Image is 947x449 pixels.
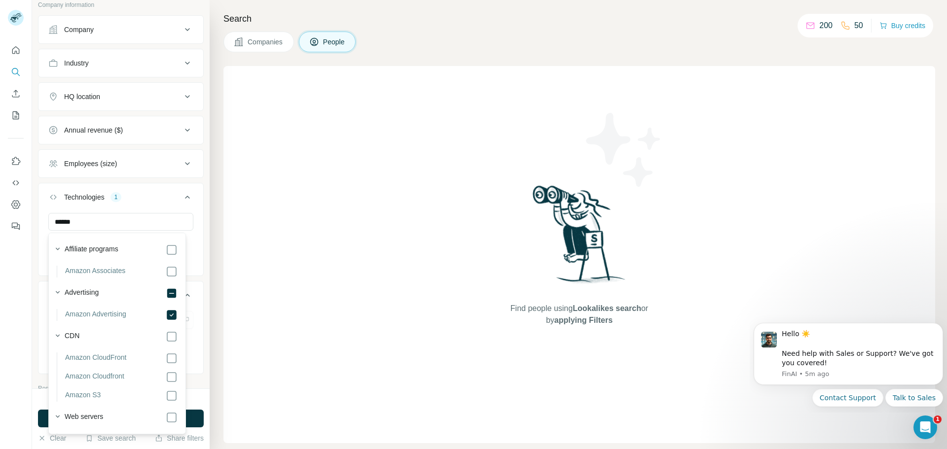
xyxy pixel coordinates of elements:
[580,105,668,194] img: Surfe Illustration - Stars
[64,192,105,202] div: Technologies
[879,19,925,33] button: Buy credits
[64,25,94,35] div: Company
[65,352,127,364] label: Amazon CloudFront
[155,433,204,443] button: Share filters
[8,106,24,124] button: My lists
[85,433,136,443] button: Save search
[38,283,203,311] button: Keywords1
[65,433,106,445] label: Amazon EC2
[38,51,203,75] button: Industry
[528,183,631,293] img: Surfe Illustration - Woman searching with binoculars
[64,58,89,68] div: Industry
[65,309,126,321] label: Amazon Advertising
[854,20,863,32] p: 50
[8,217,24,235] button: Feedback
[38,433,66,443] button: Clear
[38,152,203,175] button: Employees (size)
[64,159,117,169] div: Employees (size)
[38,18,203,41] button: Company
[38,384,204,393] p: Results preferences
[323,37,346,47] span: People
[65,266,125,277] label: Amazon Associates
[223,12,935,26] h4: Search
[8,10,24,26] img: Avatar
[65,331,79,343] label: CDN
[64,125,123,135] div: Annual revenue ($)
[8,41,24,59] button: Quick start
[819,20,833,32] p: 200
[38,410,204,427] button: Run search
[38,185,203,213] button: Technologies1
[38,0,204,9] p: Company information
[65,371,124,383] label: Amazon Cloudfront
[65,412,103,423] label: Web servers
[750,314,947,413] iframe: Intercom notifications message
[38,118,203,142] button: Annual revenue ($)
[8,85,24,103] button: Enrich CSV
[38,85,203,108] button: HQ location
[8,63,24,81] button: Search
[248,37,284,47] span: Companies
[65,287,99,299] label: Advertising
[65,244,118,256] label: Affiliate programs
[8,196,24,213] button: Dashboard
[8,174,24,192] button: Use Surfe API
[64,92,100,102] div: HQ location
[913,415,937,439] iframe: Intercom live chat
[8,152,24,170] button: Use Surfe on LinkedIn
[65,390,101,402] label: Amazon S3
[554,316,613,324] span: applying Filters
[110,193,122,202] div: 1
[934,415,942,423] span: 1
[573,304,641,312] span: Lookalikes search
[500,303,658,326] span: Find people using or by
